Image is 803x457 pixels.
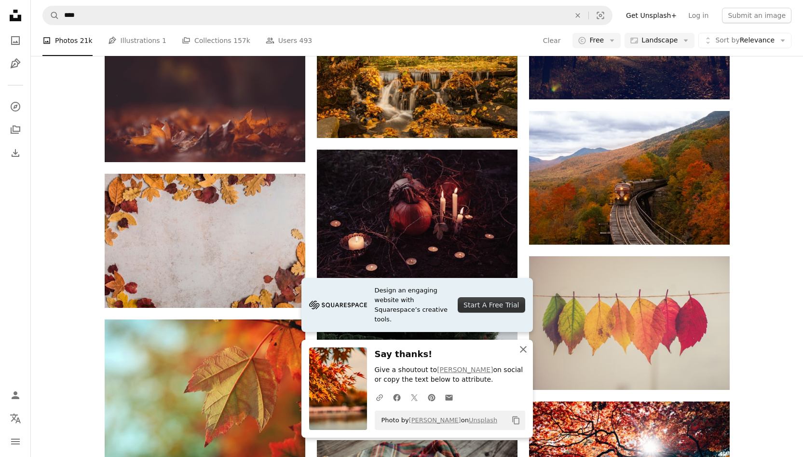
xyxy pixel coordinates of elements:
[317,67,517,75] a: waterfalls in forest
[377,413,498,428] span: Photo by on
[543,33,561,48] button: Clear
[508,412,524,429] button: Copy to clipboard
[406,388,423,407] a: Share on Twitter
[423,388,440,407] a: Share on Pinterest
[375,347,525,361] h3: Say thanks!
[299,35,313,46] span: 493
[6,31,25,50] a: Photos
[309,298,367,312] img: file-1705255347840-230a6ab5bca9image
[317,150,517,283] img: pumpkin between lighted candles
[6,143,25,163] a: Download History
[388,388,406,407] a: Share on Facebook
[589,6,612,25] button: Visual search
[6,409,25,428] button: Language
[458,297,525,313] div: Start A Free Trial
[715,36,775,45] span: Relevance
[6,54,25,73] a: Illustrations
[698,33,791,48] button: Sort byRelevance
[641,36,678,45] span: Landscape
[375,286,450,324] span: Design an engaging website with Squarespace’s creative tools.
[529,173,730,182] a: orange train between fall trees
[317,4,517,138] img: waterfalls in forest
[42,6,612,25] form: Find visuals sitewide
[6,120,25,139] a: Collections
[105,174,305,308] img: dried leaves on white concrete floor
[317,212,517,221] a: pumpkin between lighted candles
[715,36,739,44] span: Sort by
[6,432,25,451] button: Menu
[620,8,682,23] a: Get Unsplash+
[6,386,25,405] a: Log in / Sign up
[375,365,525,385] p: Give a shoutout to on social or copy the text below to attribute.
[301,278,533,332] a: Design an engaging website with Squarespace’s creative tools.Start A Free Trial
[409,416,461,424] a: [PERSON_NAME]
[529,256,730,390] img: assorted-color lear hanging decor
[105,236,305,245] a: dried leaves on white concrete floor
[529,319,730,327] a: assorted-color lear hanging decor
[162,35,166,46] span: 1
[437,366,493,374] a: [PERSON_NAME]
[266,25,312,56] a: Users 493
[682,8,714,23] a: Log in
[43,6,59,25] button: Search Unsplash
[233,35,250,46] span: 157k
[589,36,604,45] span: Free
[108,25,166,56] a: Illustrations 1
[567,6,588,25] button: Clear
[529,111,730,245] img: orange train between fall trees
[625,33,694,48] button: Landscape
[105,91,305,99] a: close-up photography of brown leaves
[105,28,305,162] img: close-up photography of brown leaves
[440,388,458,407] a: Share over email
[6,6,25,27] a: Home — Unsplash
[6,97,25,116] a: Explore
[105,390,305,399] a: bokeh lights photography of brown maple leaf
[182,25,250,56] a: Collections 157k
[572,33,621,48] button: Free
[722,8,791,23] button: Submit an image
[469,416,497,424] a: Unsplash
